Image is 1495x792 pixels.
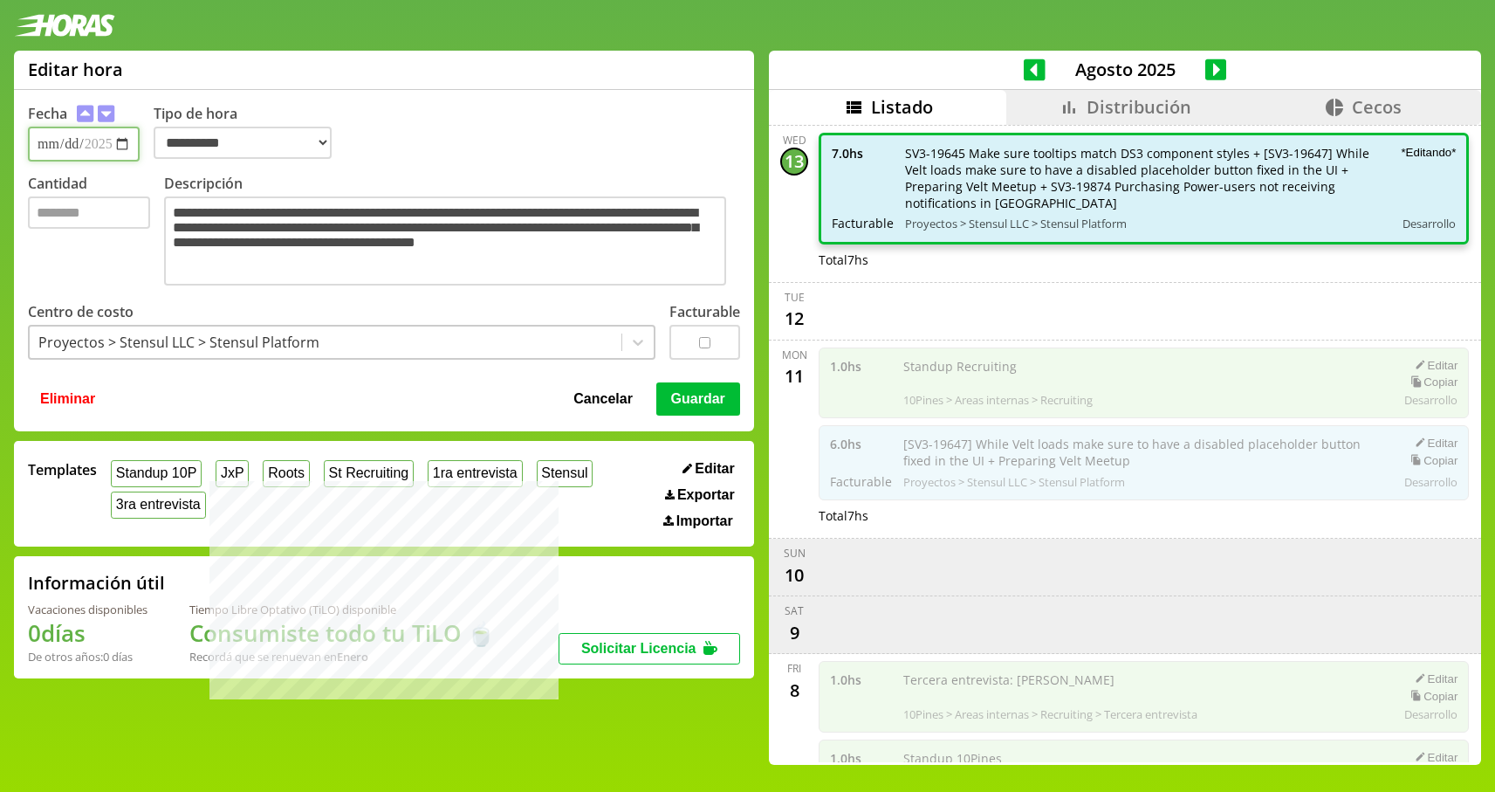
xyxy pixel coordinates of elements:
div: Tiempo Libre Optativo (TiLO) disponible [189,602,495,617]
h1: 0 días [28,617,147,649]
h2: Información útil [28,571,165,595]
span: Cecos [1352,95,1402,119]
div: Fri [787,661,801,676]
button: Roots [263,460,309,487]
div: De otros años: 0 días [28,649,147,665]
button: Exportar [660,486,740,504]
div: Proyectos > Stensul LLC > Stensul Platform [38,333,319,352]
div: Sun [784,546,806,561]
div: 11 [780,362,808,390]
label: Descripción [164,174,740,290]
button: Solicitar Licencia [559,633,740,665]
div: 10 [780,561,808,589]
span: Editar [695,461,734,477]
button: Stensul [537,460,593,487]
div: Total 7 hs [819,251,1469,268]
button: St Recruiting [324,460,414,487]
button: 3ra entrevista [111,492,206,519]
label: Fecha [28,104,67,123]
div: Vacaciones disponibles [28,602,147,617]
span: Solicitar Licencia [581,641,696,656]
button: 1ra entrevista [428,460,523,487]
button: Eliminar [35,382,100,416]
span: Importar [676,513,733,529]
div: 13 [780,148,808,176]
label: Facturable [669,302,740,321]
select: Tipo de hora [154,127,332,159]
label: Cantidad [28,174,164,290]
span: Agosto 2025 [1046,58,1205,81]
span: Listado [871,95,933,119]
h1: Editar hora [28,58,123,81]
label: Centro de costo [28,302,134,321]
span: Exportar [677,487,735,503]
button: JxP [216,460,249,487]
input: Cantidad [28,196,150,229]
div: Tue [785,290,805,305]
div: Wed [783,133,806,148]
button: Standup 10P [111,460,202,487]
div: 9 [780,618,808,646]
span: Distribución [1087,95,1191,119]
button: Cancelar [568,382,638,416]
span: Templates [28,460,97,479]
label: Tipo de hora [154,104,346,162]
div: Recordá que se renuevan en [189,649,495,665]
img: logotipo [14,14,115,37]
button: Guardar [656,382,740,416]
b: Enero [337,649,368,665]
div: Sat [785,603,804,618]
h1: Consumiste todo tu TiLO 🍵 [189,617,495,649]
div: 8 [780,676,808,704]
div: Mon [782,348,807,362]
button: Editar [677,460,740,478]
div: 12 [780,305,808,333]
div: Total 7 hs [819,507,1469,524]
div: scrollable content [769,125,1481,763]
textarea: Descripción [164,196,726,286]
